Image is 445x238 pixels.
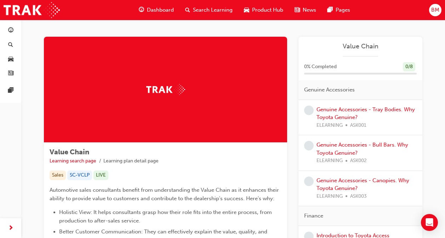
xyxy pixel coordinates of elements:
span: Finance [304,212,323,220]
a: Value Chain [304,42,417,50]
span: Holistic View: It helps consultants grasp how their role fits into the entire process, from produ... [59,209,273,224]
div: Open Intercom Messenger [421,214,438,231]
img: Trak [4,2,60,18]
span: ELEARNING [316,192,343,201]
img: Trak [146,84,185,95]
span: Dashboard [147,6,174,14]
span: ASK001 [350,121,366,130]
span: pages-icon [327,6,333,14]
div: LIVE [93,171,108,180]
span: Search Learning [193,6,233,14]
span: Value Chain [50,148,89,156]
a: guage-iconDashboard [133,3,179,17]
a: Genuine Accessories - Canopies. Why Toyota Genuine? [316,177,409,192]
span: BM [431,6,439,14]
span: ELEARNING [316,157,343,165]
a: news-iconNews [289,3,322,17]
li: Learning plan detail page [103,157,159,165]
span: guage-icon [8,28,13,34]
a: Learning search page [50,158,96,164]
span: search-icon [8,42,13,48]
a: Genuine Accessories - Tray Bodies. Why Toyota Genuine? [316,106,415,121]
span: learningRecordVerb_NONE-icon [304,106,314,115]
span: News [303,6,316,14]
a: search-iconSearch Learning [179,3,238,17]
span: Automotive sales consultants benefit from understanding the Value Chain as it enhances their abil... [50,187,280,202]
span: ASK002 [350,157,367,165]
span: learningRecordVerb_NONE-icon [304,177,314,186]
span: Pages [336,6,350,14]
span: ELEARNING [316,121,343,130]
span: search-icon [185,6,190,14]
span: news-icon [295,6,300,14]
span: ASK003 [350,192,367,201]
a: Genuine Accessories - Bull Bars. Why Toyota Genuine? [316,142,408,156]
span: next-icon [8,224,13,233]
span: car-icon [8,56,13,63]
span: Genuine Accessories [304,86,355,94]
span: learningRecordVerb_NONE-icon [304,141,314,150]
span: Product Hub [252,6,283,14]
a: car-iconProduct Hub [238,3,289,17]
span: news-icon [8,71,13,77]
span: 0 % Completed [304,63,337,71]
span: guage-icon [139,6,144,14]
span: pages-icon [8,88,13,94]
button: BM [429,4,441,16]
div: 0 / 8 [403,62,415,72]
span: car-icon [244,6,249,14]
div: SC-VCLP [67,171,92,180]
div: Sales [50,171,66,180]
a: pages-iconPages [322,3,356,17]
